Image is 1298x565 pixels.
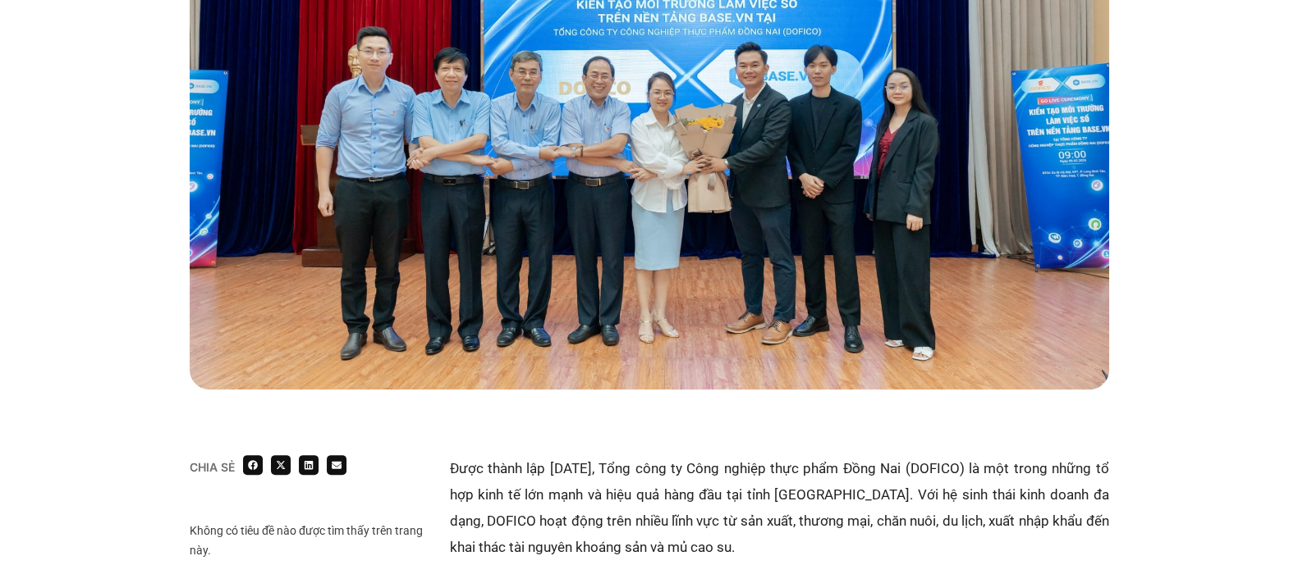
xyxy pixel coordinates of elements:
div: Share on facebook [243,455,263,475]
div: Share on linkedin [299,455,319,475]
p: Được thành lập [DATE], Tổng công ty Công nghiệp thực phẩm Đồng Nai (DOFICO) là một trong những tổ... [450,455,1109,560]
div: Share on x-twitter [271,455,291,475]
div: Share on email [327,455,346,475]
div: Chia sẻ [190,462,235,473]
div: Không có tiêu đề nào được tìm thấy trên trang này. [190,521,433,560]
